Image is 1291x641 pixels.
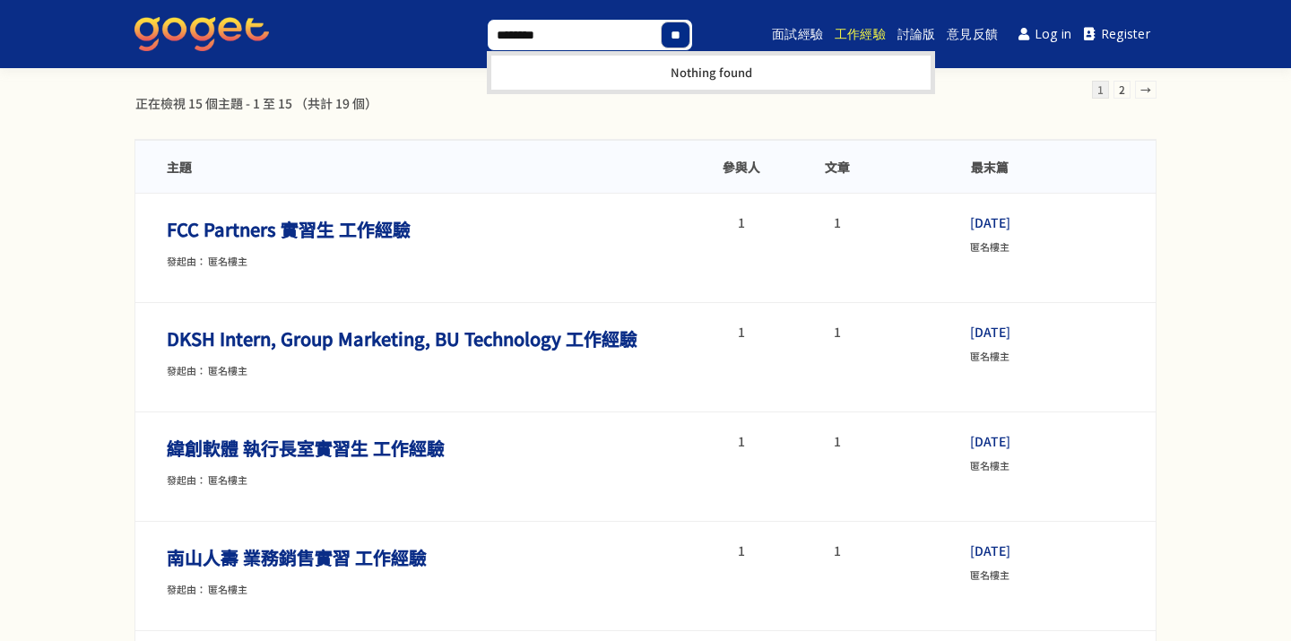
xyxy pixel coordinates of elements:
li: 1 [693,325,789,338]
li: 1 [693,544,789,557]
a: Log in [1012,14,1079,55]
img: GoGet [134,17,269,51]
a: 2 [1113,81,1131,99]
li: 參與人 [693,159,789,175]
a: [DATE] [970,541,1010,559]
a: [DATE] [970,432,1010,450]
span: 匿名樓主 [970,567,1009,582]
a: [DATE] [970,213,1010,231]
a: FCC Partners 實習生 工作經驗 [167,216,411,242]
li: 主題 [167,159,693,175]
span: 匿名樓主 [970,458,1009,472]
a: Register [1078,14,1157,55]
span: 匿名樓主 [970,349,1009,363]
li: 最末篇 [885,159,1096,175]
li: 1 [789,216,885,229]
span: 匿名樓主 [970,239,1009,254]
a: 緯創軟體 執行長室實習生 工作經驗 [167,435,445,461]
a: → [1135,81,1157,99]
a: 工作經驗 [832,5,888,63]
a: 討論版 [895,5,938,63]
span: 1 [1092,81,1109,99]
li: 1 [789,435,885,447]
span: 發起由： 匿名樓主 [167,254,247,268]
a: [DATE] [970,323,1010,341]
div: 正在檢視 15 個主題 - 1 至 15 （共計 19 個） [134,94,378,112]
a: 南山人壽 業務銷售實習 工作經驗 [167,544,427,570]
nav: Main menu [739,5,1157,63]
span: 發起由： 匿名樓主 [167,363,247,377]
span: 發起由： 匿名樓主 [167,582,247,596]
li: 1 [789,325,885,338]
li: 1 [693,435,789,447]
a: DKSH Intern, Group Marketing, BU Technology 工作經驗 [167,325,637,351]
a: 意見反饋 [944,5,1001,63]
li: 1 [693,216,789,229]
li: 文章 [789,159,885,175]
div: Nothing found [491,56,931,90]
li: 1 [789,544,885,557]
span: 發起由： 匿名樓主 [167,472,247,487]
a: 面試經驗 [769,5,826,63]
